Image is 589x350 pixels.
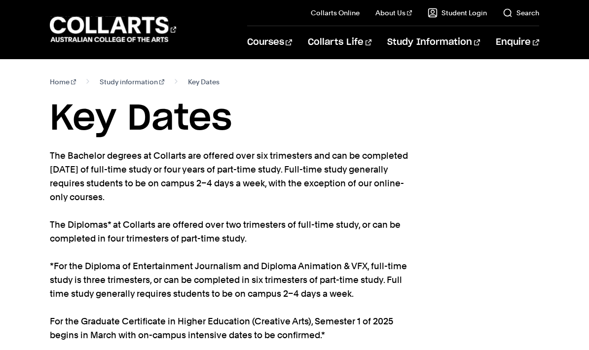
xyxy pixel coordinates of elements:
[503,8,539,18] a: Search
[428,8,487,18] a: Student Login
[100,75,164,89] a: Study information
[387,26,480,59] a: Study Information
[308,26,371,59] a: Collarts Life
[50,15,176,43] div: Go to homepage
[188,75,220,89] span: Key Dates
[50,97,539,141] h1: Key Dates
[50,75,76,89] a: Home
[496,26,539,59] a: Enquire
[247,26,292,59] a: Courses
[311,8,360,18] a: Collarts Online
[50,149,410,342] p: The Bachelor degrees at Collarts are offered over six trimesters and can be completed [DATE] of f...
[375,8,412,18] a: About Us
